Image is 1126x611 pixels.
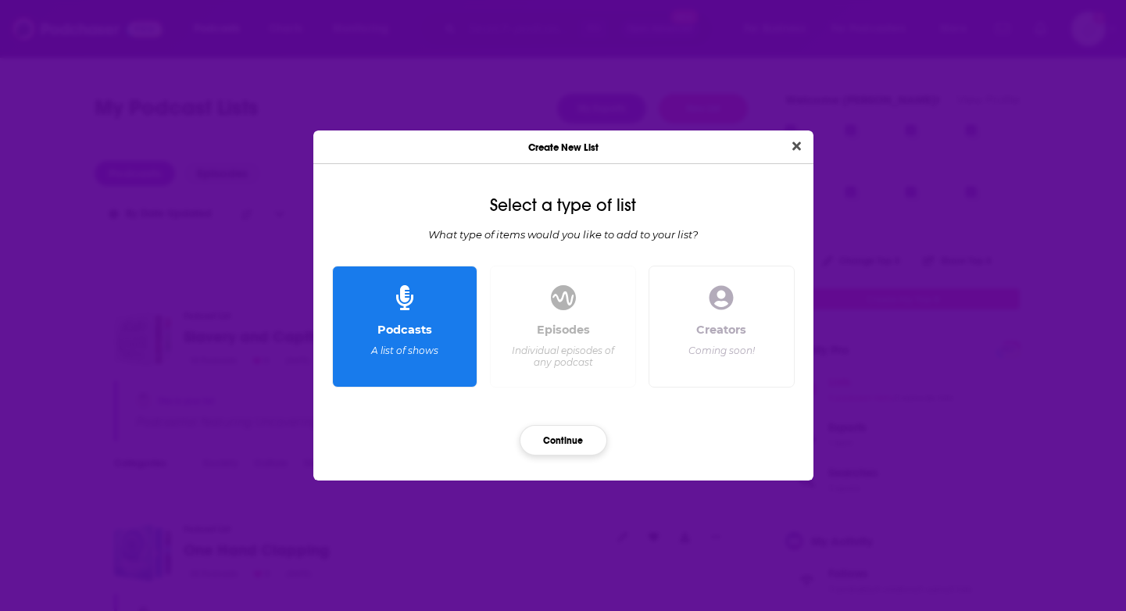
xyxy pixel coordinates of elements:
div: What type of items would you like to add to your list? [326,228,801,241]
div: Create New List [313,130,813,164]
div: Episodes [537,323,590,337]
div: A list of shows [371,345,438,356]
div: Podcasts [377,323,432,337]
div: Coming soon! [688,345,755,356]
button: Close [786,137,807,156]
div: Select a type of list [326,195,801,216]
div: Individual episodes of any podcast [509,345,617,368]
button: Continue [520,425,607,456]
div: Creators [696,323,746,337]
